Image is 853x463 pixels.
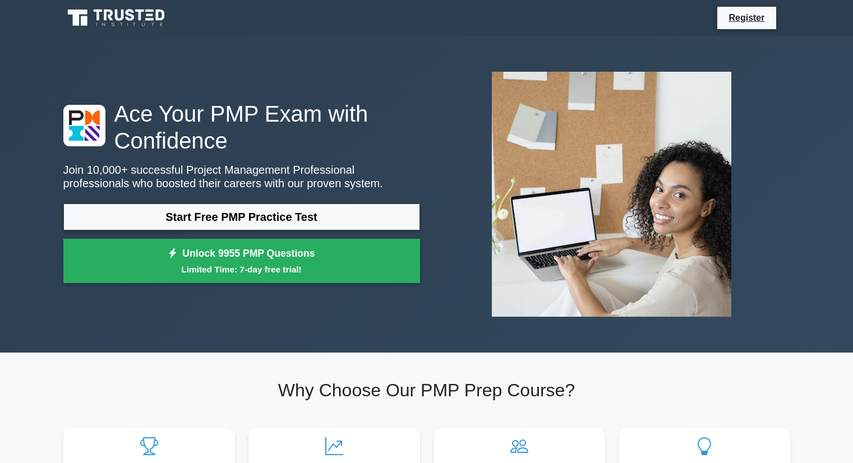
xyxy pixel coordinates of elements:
p: Join 10,000+ successful Project Management Professional professionals who boosted their careers w... [63,163,420,190]
a: Start Free PMP Practice Test [63,203,420,230]
a: Unlock 9955 PMP QuestionsLimited Time: 7-day free trial! [63,239,420,284]
a: Register [722,11,771,25]
small: Limited Time: 7-day free trial! [77,263,406,276]
h1: Ace Your PMP Exam with Confidence [63,100,420,154]
h2: Why Choose Our PMP Prep Course? [63,379,790,401]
